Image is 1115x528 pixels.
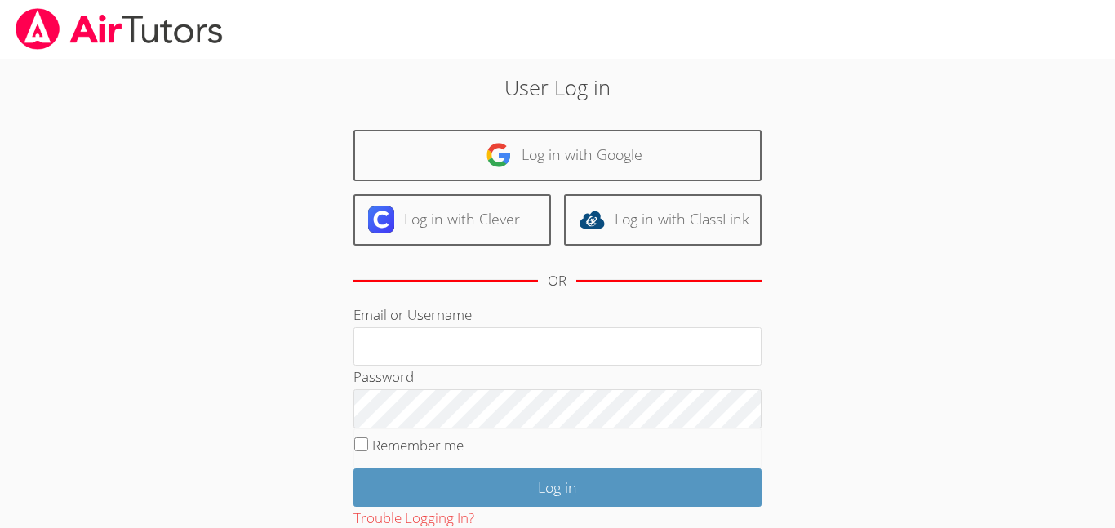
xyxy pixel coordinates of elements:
div: OR [548,269,566,293]
label: Email or Username [353,305,472,324]
a: Log in with ClassLink [564,194,762,246]
input: Log in [353,468,762,507]
img: clever-logo-6eab21bc6e7a338710f1a6ff85c0baf02591cd810cc4098c63d3a4b26e2feb20.svg [368,206,394,233]
a: Log in with Clever [353,194,551,246]
label: Password [353,367,414,386]
img: google-logo-50288ca7cdecda66e5e0955fdab243c47b7ad437acaf1139b6f446037453330a.svg [486,142,512,168]
h2: User Log in [256,72,859,103]
label: Remember me [372,436,464,455]
img: classlink-logo-d6bb404cc1216ec64c9a2012d9dc4662098be43eaf13dc465df04b49fa7ab582.svg [579,206,605,233]
img: airtutors_banner-c4298cdbf04f3fff15de1276eac7730deb9818008684d7c2e4769d2f7ddbe033.png [14,8,224,50]
a: Log in with Google [353,130,762,181]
